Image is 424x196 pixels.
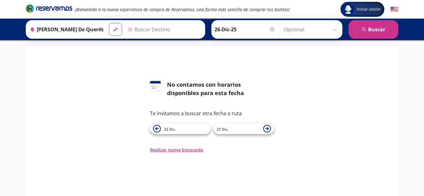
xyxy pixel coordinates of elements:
[284,22,339,37] input: Opcional
[26,4,72,13] i: Brand Logo
[150,123,210,134] button: 25 Dic
[125,22,202,37] input: Buscar Destino
[150,110,274,117] p: Te invitamos a buscar otra fecha o ruta
[150,146,203,153] button: Realizar nueva búsqueda
[390,6,398,13] button: English
[167,81,274,97] div: No contamos con horarios disponibles para esta fecha
[354,6,383,12] span: Iniciar sesión
[217,127,228,132] span: 27 Dic
[75,7,290,12] em: ¡Bienvenido a la nueva experiencia de compra de Reservamos, una forma más sencilla de comprar tus...
[214,22,275,37] input: Elegir Fecha
[28,22,104,37] input: Buscar Origen
[349,20,398,39] button: Buscar
[164,127,175,132] span: 25 Dic
[214,123,274,134] button: 27 Dic
[26,4,72,15] a: Brand Logo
